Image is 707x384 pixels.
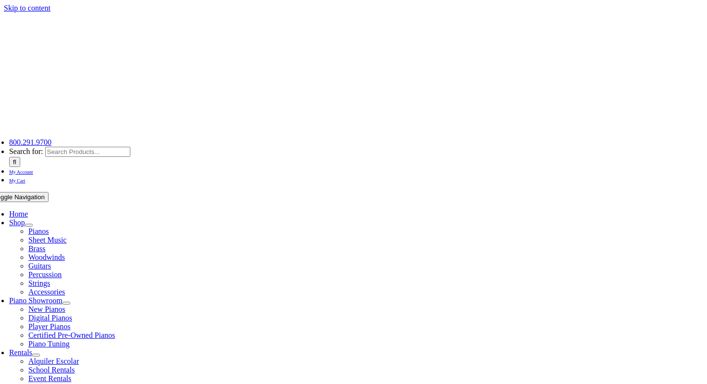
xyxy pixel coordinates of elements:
a: Percussion [28,270,62,279]
a: Woodwinds [28,253,65,261]
a: Event Rentals [28,374,71,383]
button: Open submenu of Piano Showroom [63,302,70,305]
a: 800.291.9700 [9,138,51,146]
input: Search [9,157,20,167]
a: Accessories [28,288,65,296]
span: My Cart [9,178,25,183]
a: Brass [28,244,46,253]
a: Sheet Music [28,236,67,244]
a: Strings [28,279,50,287]
a: Shop [9,218,25,227]
a: Skip to content [4,4,50,12]
a: Digital Pianos [28,314,72,322]
a: Pianos [28,227,49,235]
span: Search for: [9,147,43,155]
button: Open submenu of Shop [25,224,33,227]
a: Player Pianos [28,322,71,331]
a: Rentals [9,348,32,357]
span: My Account [9,169,33,175]
button: Open submenu of Rentals [32,354,40,357]
a: My Cart [9,176,25,184]
input: Search Products... [45,147,130,157]
a: School Rentals [28,366,75,374]
a: Piano Tuning [28,340,70,348]
a: My Account [9,167,33,175]
a: Alquiler Escolar [28,357,79,365]
a: Piano Showroom [9,296,63,305]
a: Home [9,210,28,218]
a: New Pianos [28,305,65,313]
a: Guitars [28,262,51,270]
a: Certified Pre-Owned Pianos [28,331,115,339]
